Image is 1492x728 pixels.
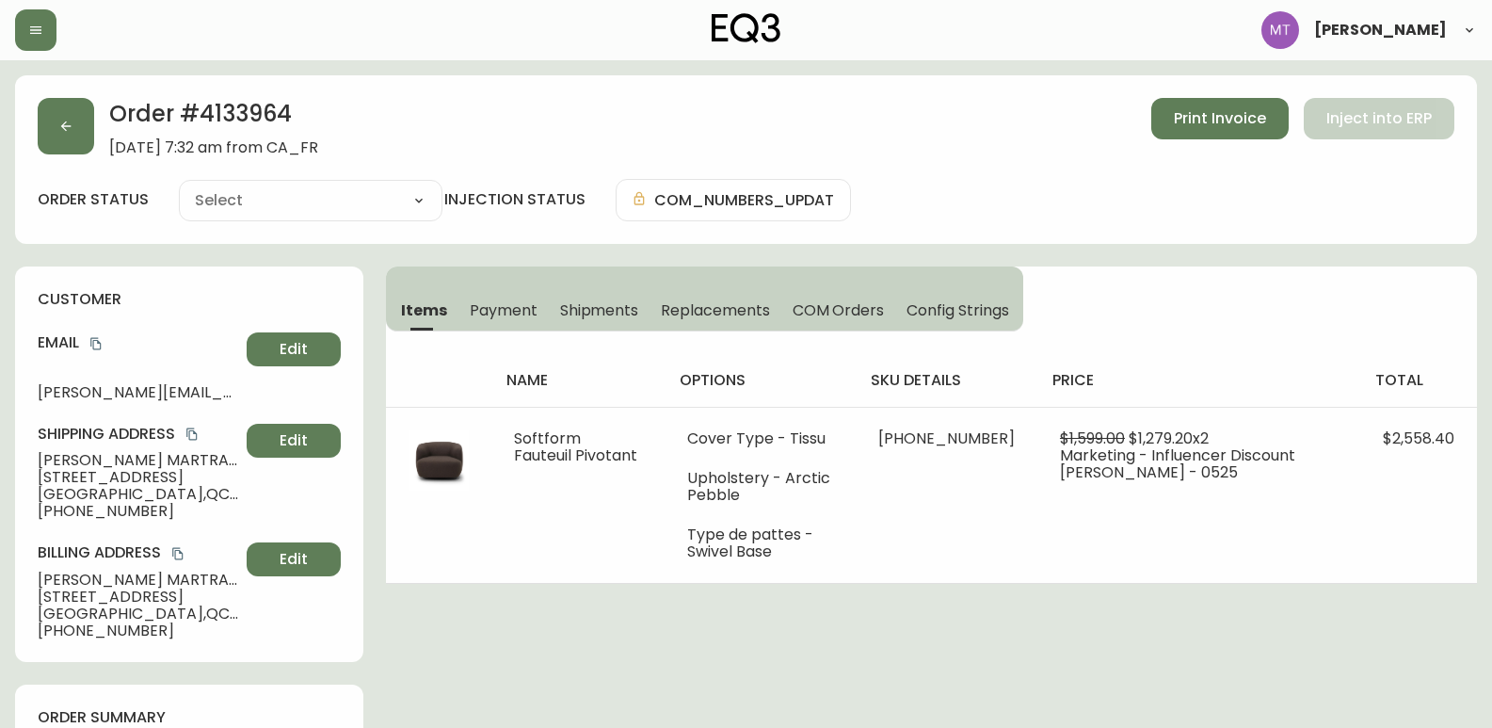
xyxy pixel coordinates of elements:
span: Replacements [661,300,769,320]
span: Marketing - Influencer Discount [PERSON_NAME] - 0525 [1060,445,1295,483]
span: Payment [470,300,537,320]
h4: injection status [444,189,586,210]
span: [PERSON_NAME] MARTRAIRE [38,572,239,589]
button: copy [87,334,105,353]
button: Edit [247,542,341,576]
h4: price [1052,370,1345,391]
h4: Email [38,332,239,353]
h4: total [1375,370,1462,391]
button: Edit [247,424,341,458]
img: 397d82b7ede99da91c28605cdd79fceb [1261,11,1299,49]
span: [PHONE_NUMBER] [38,623,239,639]
h4: sku details [871,370,1022,391]
button: copy [183,425,201,444]
span: Edit [280,430,308,451]
h4: options [680,370,841,391]
span: Edit [280,339,308,360]
span: Items [401,300,447,320]
span: $1,279.20 x 2 [1129,428,1209,449]
span: Print Invoice [1174,108,1266,129]
span: [PERSON_NAME][EMAIL_ADDRESS][DOMAIN_NAME] [38,384,239,401]
span: Softform Fauteuil Pivotant [514,428,637,466]
li: Upholstery - Arctic Pebble [687,470,833,504]
li: Type de pattes - Swivel Base [687,526,833,560]
label: order status [38,189,149,210]
span: [PHONE_NUMBER] [38,503,239,520]
span: COM Orders [793,300,885,320]
span: Shipments [560,300,639,320]
span: [PERSON_NAME] MARTRAIRE [38,452,239,469]
span: $1,599.00 [1060,428,1125,449]
h2: Order # 4133964 [109,98,318,139]
span: Edit [280,549,308,570]
span: [STREET_ADDRESS] [38,589,239,606]
button: Edit [247,332,341,366]
span: [GEOGRAPHIC_DATA] , QC , H2J 3X1 , CA [38,486,239,503]
li: Cover Type - Tissu [687,430,833,447]
img: a90b57e6-fe4d-4ca2-b3e5-964083edce74Optional[Softform-EQ3-Swivel-Chair-Brown.jpg].jpg [409,430,469,491]
h4: Shipping Address [38,424,239,445]
h4: name [506,370,650,391]
span: $2,558.40 [1383,428,1454,449]
span: [DATE] 7:32 am from CA_FR [109,139,318,156]
h4: order summary [38,707,341,728]
button: copy [168,544,187,563]
span: [STREET_ADDRESS] [38,469,239,486]
span: [GEOGRAPHIC_DATA] , QC , H2J 3X1 , CA [38,606,239,623]
img: logo [712,13,781,43]
span: [PERSON_NAME] [1314,23,1447,38]
span: Config Strings [906,300,1008,320]
span: [PHONE_NUMBER] [878,428,1015,449]
h4: customer [38,289,341,310]
button: Print Invoice [1151,98,1289,139]
h4: Billing Address [38,542,239,563]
